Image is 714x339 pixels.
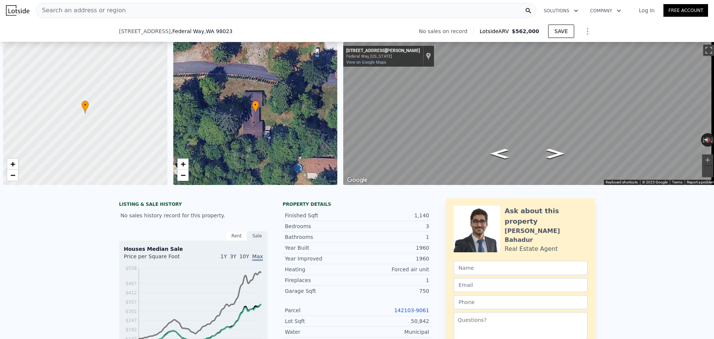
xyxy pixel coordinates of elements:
[6,5,29,16] img: Lotside
[36,6,126,15] span: Search an address or region
[119,201,268,209] div: LISTING & SALE HISTORY
[221,253,227,259] span: 1Y
[285,255,357,262] div: Year Improved
[346,60,386,65] a: View on Google Maps
[357,266,429,273] div: Forced air unit
[252,100,259,113] div: •
[357,223,429,230] div: 3
[702,166,713,177] button: Zoom out
[580,24,595,39] button: Show Options
[357,287,429,295] div: 750
[357,276,429,284] div: 1
[454,278,588,292] input: Email
[512,28,539,34] span: $562,000
[239,253,249,259] span: 10Y
[357,244,429,252] div: 1960
[285,223,357,230] div: Bedrooms
[125,327,137,332] tspan: $192
[548,25,574,38] button: SAVE
[180,159,185,169] span: +
[426,52,431,60] a: Show location on map
[247,231,268,241] div: Sale
[125,266,137,271] tspan: $558
[177,170,189,181] a: Zoom out
[252,102,259,108] span: •
[119,28,171,35] span: [STREET_ADDRESS]
[285,244,357,252] div: Year Built
[454,261,588,275] input: Name
[357,233,429,241] div: 1
[483,147,517,161] path: Go South, Hoyt Rd SW
[345,175,370,185] img: Google
[125,300,137,305] tspan: $357
[10,159,15,169] span: +
[81,102,89,108] span: •
[252,253,263,261] span: Max
[538,147,572,161] path: Go North, Hoyt Rd SW
[171,28,232,35] span: , Federal Way
[285,266,357,273] div: Heating
[346,48,420,54] div: [STREET_ADDRESS][PERSON_NAME]
[180,170,185,180] span: −
[454,295,588,309] input: Phone
[285,317,357,325] div: Lot Sqft
[584,4,627,17] button: Company
[702,154,713,166] button: Zoom in
[357,317,429,325] div: 50,842
[204,28,232,34] span: , WA 98023
[124,253,193,265] div: Price per Square Foot
[701,133,705,147] button: Rotate counterclockwise
[480,28,512,35] span: Lotside ARV
[285,212,357,219] div: Finished Sqft
[505,206,588,227] div: Ask about this property
[345,175,370,185] a: Open this area in Google Maps (opens a new window)
[357,255,429,262] div: 1960
[642,180,668,184] span: © 2025 Google
[10,170,15,180] span: −
[124,245,263,253] div: Houses Median Sale
[419,28,473,35] div: No sales on record
[505,227,588,244] div: [PERSON_NAME] Bahadur
[505,244,558,253] div: Real Estate Agent
[538,4,584,17] button: Solutions
[283,201,431,207] div: Property details
[7,170,18,181] a: Zoom out
[230,253,236,259] span: 3Y
[125,290,137,295] tspan: $412
[346,54,420,59] div: Federal Way, [US_STATE]
[357,212,429,219] div: 1,140
[285,307,357,314] div: Parcel
[177,159,189,170] a: Zoom in
[7,159,18,170] a: Zoom in
[672,180,682,184] a: Terms (opens in new tab)
[285,328,357,336] div: Water
[125,309,137,314] tspan: $302
[125,281,137,286] tspan: $467
[630,7,663,14] a: Log In
[81,100,89,113] div: •
[125,318,137,323] tspan: $247
[226,231,247,241] div: Rent
[394,307,429,313] a: 142103-9061
[606,180,638,185] button: Keyboard shortcuts
[285,233,357,241] div: Bathrooms
[357,328,429,336] div: Municipal
[285,276,357,284] div: Fireplaces
[663,4,708,17] a: Free Account
[285,287,357,295] div: Garage Sqft
[119,209,268,222] div: No sales history record for this property.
